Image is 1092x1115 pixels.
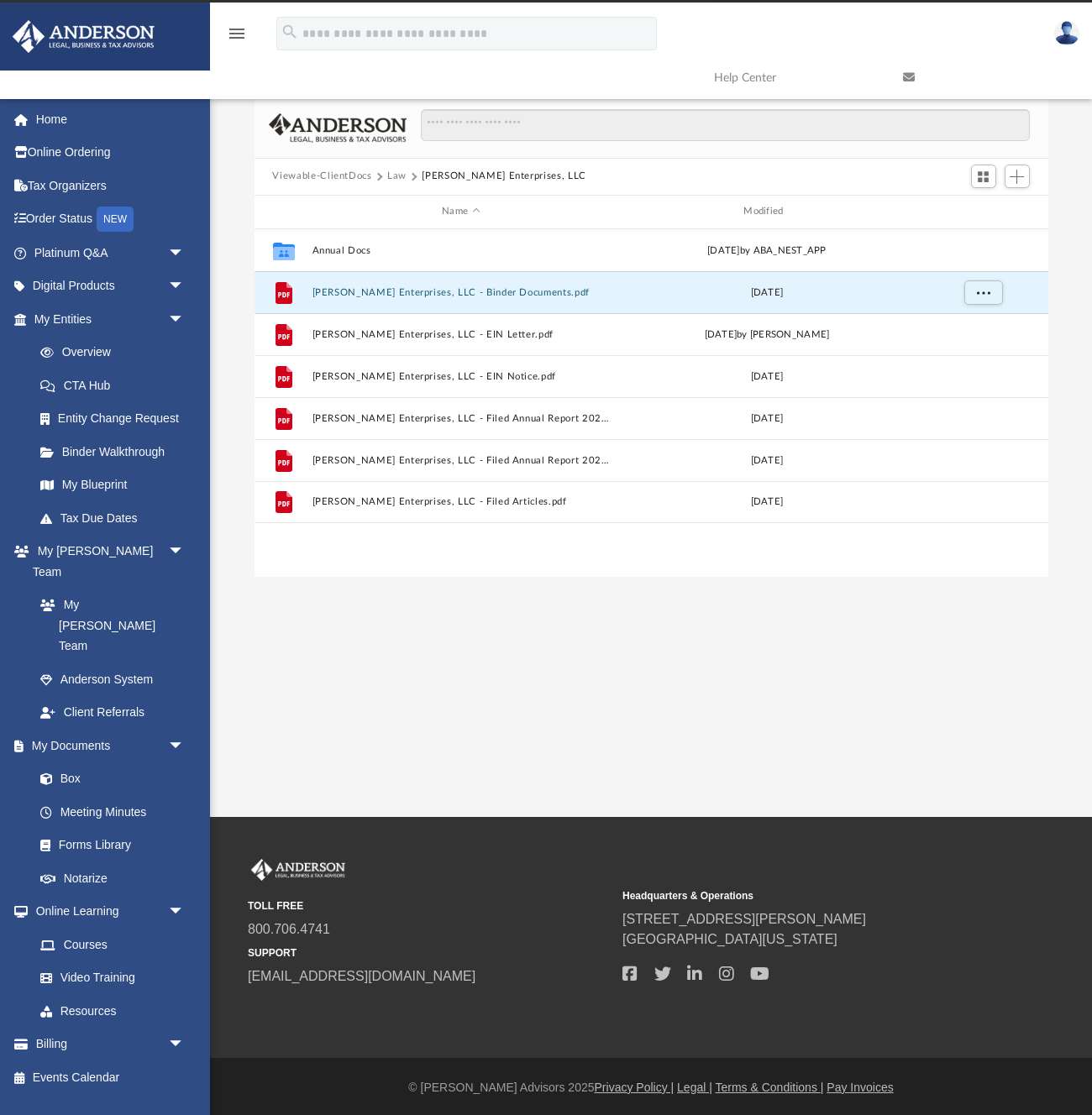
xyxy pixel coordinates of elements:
[24,662,202,696] a: Anderson System
[281,23,299,41] i: search
[12,1060,210,1094] a: Events Calendar
[97,207,134,232] div: NEW
[971,165,996,188] button: Switch to Grid View
[248,859,349,881] img: Anderson Advisors Platinum Portal
[312,412,610,423] button: [PERSON_NAME] Enterprises, LLC - Filed Annual Report 2022.pdf
[24,961,193,995] a: Video Training
[617,327,916,342] div: [DATE] by [PERSON_NAME]
[24,402,210,436] a: Entity Change Request
[24,795,202,829] a: Meeting Minutes
[24,501,210,535] a: Tax Due Dates
[12,236,210,270] a: Platinum Q&Aarrow_drop_down
[622,912,866,926] a: [STREET_ADDRESS][PERSON_NAME]
[210,1079,1092,1097] div: © [PERSON_NAME] Advisors 2025
[617,453,916,468] div: [DATE]
[227,32,247,44] a: menu
[1005,165,1030,188] button: Add
[24,589,193,663] a: My [PERSON_NAME] Team
[617,243,916,258] div: [DATE] by ABA_NEST_APP
[227,24,247,44] i: menu
[12,102,210,136] a: Home
[248,969,475,983] a: [EMAIL_ADDRESS][DOMAIN_NAME]
[24,696,202,730] a: Client Referrals
[24,861,202,895] a: Notarize
[617,411,916,426] div: [DATE]
[677,1081,712,1094] a: Legal |
[168,270,202,304] span: arrow_drop_down
[617,285,916,300] div: [DATE]
[617,495,916,510] div: [DATE]
[421,109,1029,141] input: Search files and folders
[311,204,610,219] div: Name
[622,888,985,903] small: Headquarters & Operations
[312,328,610,339] button: [PERSON_NAME] Enterprises, LLC - EIN Letter.pdf
[261,204,303,219] div: id
[24,469,202,502] a: My Blueprint
[1054,21,1079,45] img: User Pic
[24,994,202,1028] a: Resources
[827,1081,893,1094] a: Pay Invoices
[617,369,916,384] div: [DATE]
[312,370,610,381] button: [PERSON_NAME] Enterprises, LLC - EIN Notice.pdf
[622,932,837,946] a: [GEOGRAPHIC_DATA][US_STATE]
[617,204,916,219] div: Modified
[595,1081,675,1094] a: Privacy Policy |
[24,435,210,469] a: Binder Walkthrough
[312,454,610,465] button: [PERSON_NAME] Enterprises, LLC - Filed Annual Report 2023.pdf
[255,229,1048,577] div: grid
[248,898,611,913] small: TOLL FREE
[24,762,193,796] a: Box
[24,829,193,862] a: Forms Library
[168,729,202,763] span: arrow_drop_down
[24,369,210,402] a: CTA Hub
[12,1028,210,1061] a: Billingarrow_drop_down
[8,20,160,53] img: Anderson Advisors Platinum Portal
[168,302,202,337] span: arrow_drop_down
[168,236,202,270] span: arrow_drop_down
[24,928,202,961] a: Courses
[12,136,210,170] a: Online Ordering
[168,895,202,929] span: arrow_drop_down
[312,244,610,255] button: Annual Docs
[716,1081,824,1094] a: Terms & Conditions |
[24,336,210,369] a: Overview
[248,922,330,936] a: 800.706.4741
[422,169,586,184] button: [PERSON_NAME] Enterprises, LLC
[168,535,202,569] span: arrow_drop_down
[963,280,1002,305] button: More options
[12,302,210,336] a: My Entitiesarrow_drop_down
[248,945,611,961] small: SUPPORT
[312,496,610,507] button: [PERSON_NAME] Enterprises, LLC - Filed Articles.pdf
[12,270,210,303] a: Digital Productsarrow_drop_down
[312,286,610,297] button: [PERSON_NAME] Enterprises, LLC - Binder Documents.pdf
[168,1028,202,1062] span: arrow_drop_down
[12,535,202,589] a: My [PERSON_NAME] Teamarrow_drop_down
[12,729,202,762] a: My Documentsarrow_drop_down
[701,44,890,111] a: Help Center
[272,169,371,184] button: Viewable-ClientDocs
[12,202,210,237] a: Order StatusNEW
[12,169,210,202] a: Tax Organizers
[387,169,407,184] button: Law
[12,895,202,929] a: Online Learningarrow_drop_down
[923,204,1041,219] div: id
